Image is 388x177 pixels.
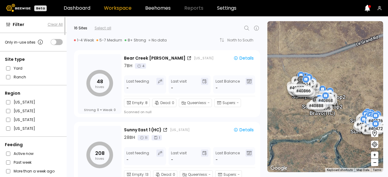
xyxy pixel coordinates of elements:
[5,38,44,46] div: Only in-use sites
[216,78,240,91] div: Last Balance
[371,152,378,159] button: +
[217,6,236,11] a: Settings
[366,117,385,125] div: # 40576
[292,87,332,99] div: Sunny East 1 (HC)
[353,123,373,131] div: # 40253
[171,157,173,163] div: -
[125,38,146,43] div: 8+ Strong
[124,110,152,114] div: Scanned on null
[14,150,34,157] label: Active now
[171,85,173,91] div: -
[14,74,26,80] label: Ranch
[306,101,326,109] div: # 40888
[356,168,369,172] button: Map Data
[316,97,335,104] div: # 40868
[269,164,289,172] a: Open this area in Google Maps (opens a new window)
[132,100,145,106] span: Empty :
[170,127,189,132] div: [US_STATE]
[313,104,333,112] div: # 40606
[291,76,311,84] div: # 40604
[356,115,375,123] div: # 40082
[160,100,171,106] span: Dead :
[216,85,218,91] span: -
[187,100,207,106] span: Queenless :
[74,25,87,31] div: 16 Sites
[231,54,256,62] button: Details
[289,88,309,96] div: # 40898
[96,38,122,43] div: 5-7 Medium
[135,63,146,69] div: 4
[295,89,315,97] div: # 40947
[362,126,381,134] div: # 40555
[14,108,35,114] label: [US_STATE]
[145,6,171,11] a: Beehomes
[222,100,236,106] span: Supers :
[95,84,104,89] tspan: hives
[294,87,313,95] div: # 40866
[97,108,99,112] span: 0
[315,90,334,98] div: # 40892
[48,22,63,27] button: Clear All
[95,156,104,161] tspan: hives
[216,157,218,163] span: -
[14,125,35,132] label: [US_STATE]
[327,168,353,172] button: Keyboard shortcuts
[124,63,132,69] div: 7 BH
[126,149,149,163] div: Last feeding
[373,151,376,159] span: +
[208,100,210,106] span: -
[5,56,63,63] div: Site type
[14,159,32,166] label: Past week
[302,97,343,116] div: Sunny East Drop 2 Bravo (HC)
[358,123,378,131] div: # 40403
[233,128,254,132] div: Details
[6,4,31,12] img: Beewise logo
[13,21,24,28] span: Filter
[126,78,149,91] div: Last feeding
[126,157,129,163] div: -
[184,6,203,11] span: Reports
[138,135,149,140] div: 11
[124,127,162,133] div: Sunny East 1 (HC)
[171,78,187,91] div: Last visit
[5,142,63,148] div: Feeding
[34,5,47,11] div: Beta
[95,25,111,31] div: Select all
[373,168,381,172] a: Terms (opens in new tab)
[84,108,116,112] div: Strong Weak
[14,99,35,105] label: [US_STATE]
[97,78,103,85] tspan: 48
[14,116,35,123] label: [US_STATE]
[145,100,148,106] span: 8
[74,38,94,43] div: 1-4 Weak
[171,149,187,163] div: Last visit
[114,108,116,112] span: 0
[371,159,378,166] button: –
[95,150,105,157] tspan: 208
[269,164,289,172] img: Google
[124,134,135,141] div: 28 BH
[292,87,312,95] div: # 40919
[14,65,22,71] label: Yard
[216,149,240,163] div: Last Balance
[152,135,162,140] div: 1
[172,100,174,106] span: 0
[373,159,376,166] span: –
[149,38,167,43] div: No data
[104,6,132,11] a: Workspace
[14,168,55,174] label: More than a week ago
[354,120,373,128] div: # 40214
[227,38,258,42] div: North to South
[366,125,385,133] div: # 40472
[194,56,213,61] div: [US_STATE]
[287,84,306,92] div: # 40907
[233,56,254,60] div: Details
[124,55,186,61] div: Bear Creek [PERSON_NAME]
[237,100,239,106] span: -
[126,85,129,91] div: -
[231,126,256,134] button: Details
[64,6,90,11] a: Dashboard
[5,90,63,97] div: Region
